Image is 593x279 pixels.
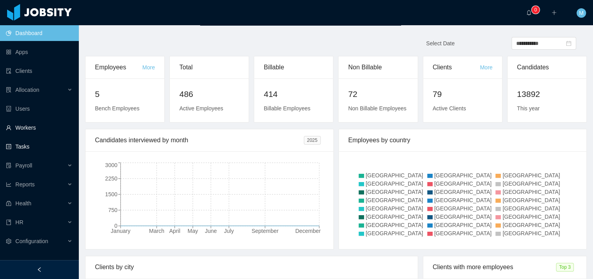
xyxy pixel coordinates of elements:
[502,222,560,228] span: [GEOGRAPHIC_DATA]
[6,139,72,154] a: icon: profileTasks
[517,105,540,112] span: This year
[15,162,32,169] span: Payroll
[108,207,118,213] tspan: 750
[105,162,117,168] tspan: 3000
[6,87,11,93] i: icon: solution
[15,181,35,188] span: Reports
[434,189,492,195] span: [GEOGRAPHIC_DATA]
[434,230,492,236] span: [GEOGRAPHIC_DATA]
[434,172,492,179] span: [GEOGRAPHIC_DATA]
[142,64,155,71] a: More
[205,228,217,234] tspan: June
[95,56,142,78] div: Employees
[502,189,560,195] span: [GEOGRAPHIC_DATA]
[264,105,310,112] span: Billable Employees
[526,10,532,15] i: icon: bell
[6,44,72,60] a: icon: appstoreApps
[6,25,72,41] a: icon: pie-chartDashboard
[15,219,23,225] span: HR
[6,120,72,136] a: icon: userWorkers
[434,180,492,187] span: [GEOGRAPHIC_DATA]
[95,129,304,151] div: Candidates interviewed by month
[264,88,323,100] h2: 414
[348,88,408,100] h2: 72
[95,256,408,278] div: Clients by city
[188,228,198,234] tspan: May
[502,230,560,236] span: [GEOGRAPHIC_DATA]
[6,201,11,206] i: icon: medicine-box
[348,105,406,112] span: Non Billable Employees
[366,230,423,236] span: [GEOGRAPHIC_DATA]
[179,88,239,100] h2: 486
[15,87,39,93] span: Allocation
[366,205,423,212] span: [GEOGRAPHIC_DATA]
[434,222,492,228] span: [GEOGRAPHIC_DATA]
[366,172,423,179] span: [GEOGRAPHIC_DATA]
[551,10,557,15] i: icon: plus
[434,205,492,212] span: [GEOGRAPHIC_DATA]
[295,228,321,234] tspan: December
[434,197,492,203] span: [GEOGRAPHIC_DATA]
[532,6,539,14] sup: 0
[517,88,577,100] h2: 13892
[433,105,466,112] span: Active Clients
[434,214,492,220] span: [GEOGRAPHIC_DATA]
[480,64,493,71] a: More
[105,191,117,197] tspan: 1500
[556,263,574,272] span: Top 3
[15,200,31,206] span: Health
[224,228,234,234] tspan: July
[433,256,556,278] div: Clients with more employees
[426,40,454,46] span: Select Date
[179,105,223,112] span: Active Employees
[502,197,560,203] span: [GEOGRAPHIC_DATA]
[114,223,117,229] tspan: 0
[304,136,321,145] span: 2025
[264,56,323,78] div: Billable
[366,189,423,195] span: [GEOGRAPHIC_DATA]
[149,228,164,234] tspan: March
[169,228,180,234] tspan: April
[348,56,408,78] div: Non Billable
[95,105,139,112] span: Bench Employees
[6,63,72,79] a: icon: auditClients
[6,101,72,117] a: icon: robotUsers
[517,56,577,78] div: Candidates
[95,88,155,100] h2: 5
[366,180,423,187] span: [GEOGRAPHIC_DATA]
[105,175,117,182] tspan: 2250
[6,219,11,225] i: icon: book
[251,228,279,234] tspan: September
[502,180,560,187] span: [GEOGRAPHIC_DATA]
[579,8,584,18] span: M
[433,56,480,78] div: Clients
[502,214,560,220] span: [GEOGRAPHIC_DATA]
[111,228,130,234] tspan: January
[348,129,577,151] div: Employees by country
[179,56,239,78] div: Total
[15,238,48,244] span: Configuration
[366,214,423,220] span: [GEOGRAPHIC_DATA]
[502,205,560,212] span: [GEOGRAPHIC_DATA]
[566,41,571,46] i: icon: calendar
[6,163,11,168] i: icon: file-protect
[433,88,493,100] h2: 79
[366,197,423,203] span: [GEOGRAPHIC_DATA]
[366,222,423,228] span: [GEOGRAPHIC_DATA]
[6,238,11,244] i: icon: setting
[6,182,11,187] i: icon: line-chart
[502,172,560,179] span: [GEOGRAPHIC_DATA]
